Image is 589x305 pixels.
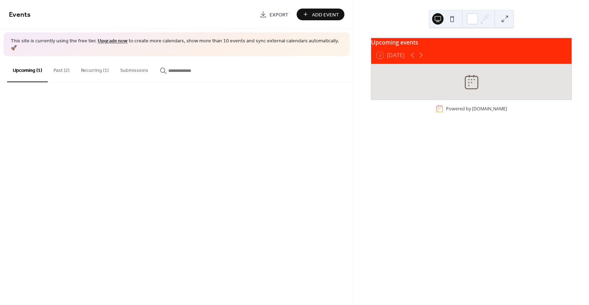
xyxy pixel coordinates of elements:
span: Export [270,11,288,19]
span: This site is currently using the free tier. to create more calendars, show more than 10 events an... [11,38,343,52]
button: Recurring (1) [75,56,114,81]
button: Upcoming (1) [7,56,48,82]
a: Upgrade now [98,36,128,46]
div: Powered by [446,106,507,112]
a: Export [254,9,294,20]
div: Upcoming events [371,38,572,47]
span: Add Event [312,11,339,19]
a: [DOMAIN_NAME] [472,106,507,112]
button: Past (2) [48,56,75,81]
button: Submissions [114,56,154,81]
span: Events [9,8,31,22]
button: Add Event [297,9,344,20]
